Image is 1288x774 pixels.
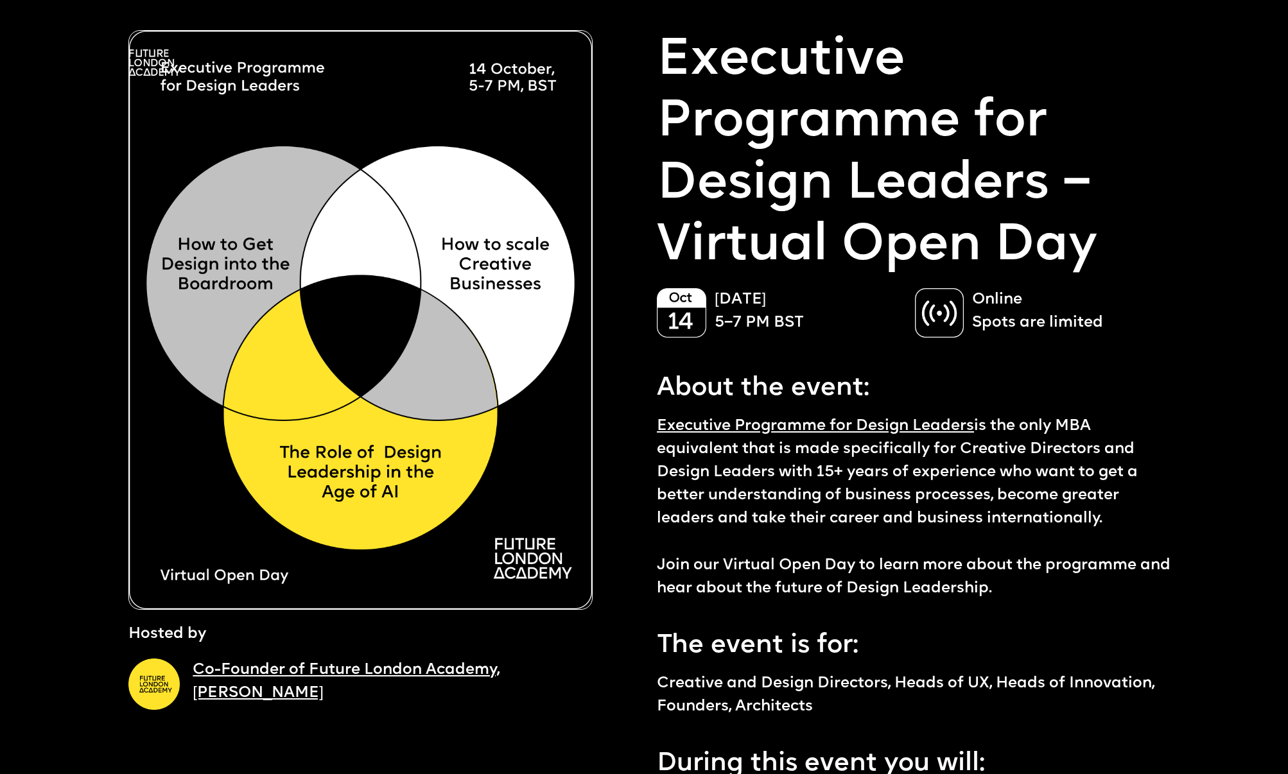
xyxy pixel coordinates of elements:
p: The event is for: [657,619,1172,665]
a: Co-Founder of Future London Academy, [PERSON_NAME] [193,662,500,701]
p: About the event: [657,362,1172,408]
a: Executive Programme for Design Leaders [657,418,974,434]
p: Hosted by [128,623,206,646]
img: A logo saying in 3 lines: Future London Academy [128,49,180,76]
p: [DATE] 5–7 PM BST [715,288,902,334]
p: is the only MBA equivalent that is made specifically for Creative Directors and Design Leaders wi... [657,415,1172,600]
p: Executive Programme for Design Leaders – Virtual Open Day [657,30,1172,277]
p: Creative and Design Directors, Heads of UX, Heads of Innovation, Founders, Architects [657,672,1172,718]
p: Online Spots are limited [972,288,1160,334]
img: A yellow circle with Future London Academy logo [128,658,180,710]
